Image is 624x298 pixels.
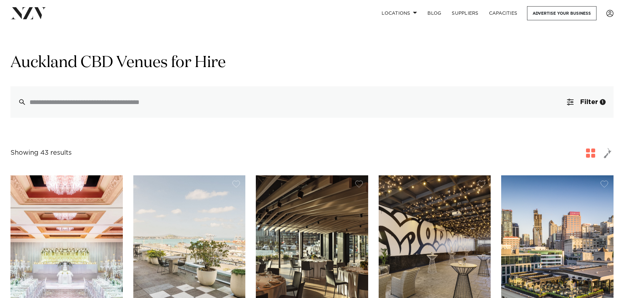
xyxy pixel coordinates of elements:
h1: Auckland CBD Venues for Hire [10,53,614,73]
span: Filter [580,99,598,105]
a: SUPPLIERS [446,6,483,20]
div: Showing 43 results [10,148,72,158]
img: nzv-logo.png [10,7,46,19]
button: Filter1 [559,86,614,118]
div: 1 [600,99,606,105]
a: Capacities [484,6,523,20]
a: BLOG [422,6,446,20]
a: Locations [376,6,422,20]
a: Advertise your business [527,6,596,20]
